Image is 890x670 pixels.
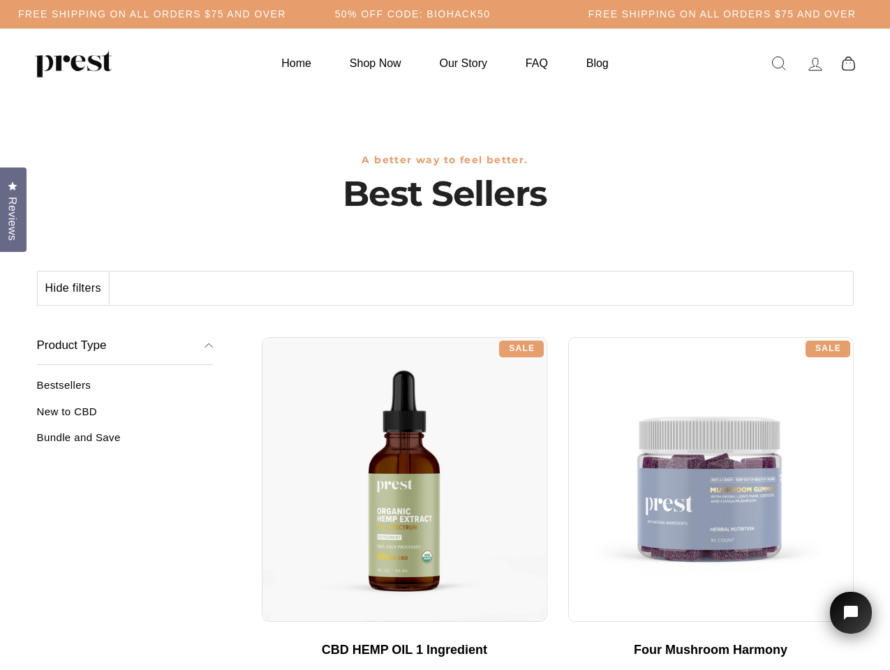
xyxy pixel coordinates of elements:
div: Sale [806,341,850,357]
span: Reviews [3,197,22,241]
img: PREST ORGANICS [35,50,112,77]
h5: Free Shipping on all orders $75 and over [588,8,856,20]
a: Home [264,50,329,77]
a: Bundle and Save [37,431,214,454]
ul: Primary [264,50,625,77]
iframe: Tidio Chat [812,572,890,670]
a: Shop Now [332,50,419,77]
a: FAQ [508,50,565,77]
a: Bestsellers [37,379,214,402]
h5: 50% OFF CODE: BIOHACK50 [335,8,491,20]
a: Our Story [422,50,505,77]
a: Blog [569,50,626,77]
button: Hide filters [38,271,110,305]
h1: Best Sellers [37,173,854,215]
div: Sale [499,341,544,357]
h5: Free Shipping on all orders $75 and over [18,8,286,20]
button: Product Type [37,327,214,366]
a: New to CBD [37,405,214,429]
h3: A better way to feel better. [37,154,854,166]
div: CBD HEMP OIL 1 Ingredient [276,643,533,658]
div: Four Mushroom Harmony [582,643,840,658]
